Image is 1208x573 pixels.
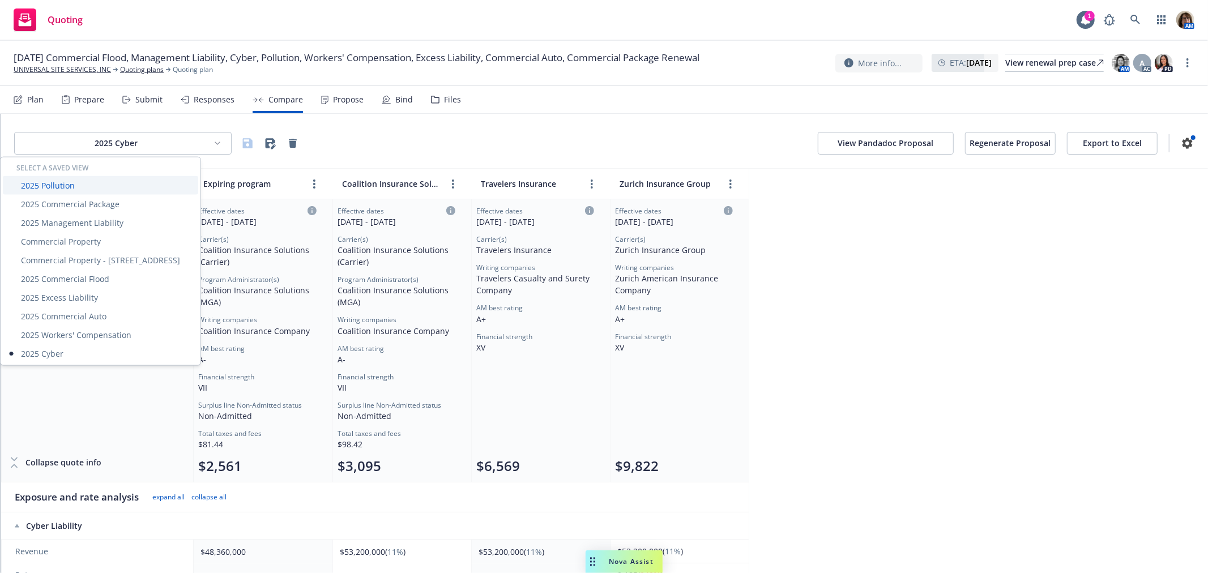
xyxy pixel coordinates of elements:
div: 2025 Pollution [3,176,198,195]
div: 2025 Commercial Flood [3,270,198,288]
div: 2025 Excess Liability [3,288,198,307]
div: Commercial Property - [STREET_ADDRESS] [3,251,198,270]
div: 2025 Commercial Package [3,195,198,213]
div: View renewal prep case [1005,54,1104,71]
div: Select a saved view [3,160,198,176]
div: 2025 Workers' Compensation [3,326,198,344]
div: Commercial Property [3,232,198,251]
div: 2025 Cyber [3,344,198,363]
div: 2025 Commercial Auto [3,307,198,326]
div: 2025 Management Liability [3,213,198,232]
